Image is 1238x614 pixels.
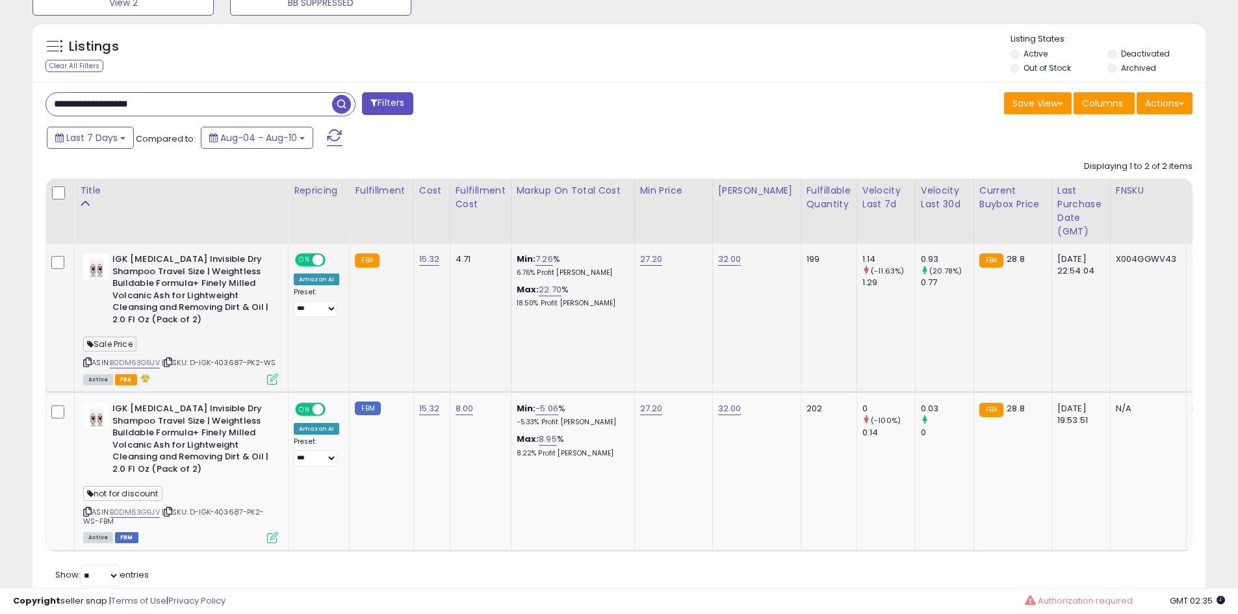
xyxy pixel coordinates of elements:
p: 6.76% Profit [PERSON_NAME] [517,268,625,277]
div: 0.03 [921,403,974,415]
img: 315poEMFT7L._SL40_.jpg [83,403,109,429]
span: All listings currently available for purchase on Amazon [83,374,113,385]
div: 4.71 [456,253,501,265]
div: N/A [1116,403,1177,415]
a: 7.26 [535,253,553,266]
div: Preset: [294,437,339,467]
small: (20.78%) [929,266,962,276]
small: FBA [355,253,379,268]
div: Fulfillment [355,184,407,198]
div: % [517,433,625,457]
span: Last 7 Days [66,131,118,144]
label: Archived [1121,62,1156,73]
div: X004GGWV43 [1116,253,1177,265]
b: Min: [517,253,536,265]
span: not for discount [83,486,162,501]
span: Columns [1082,97,1123,110]
small: FBA [979,253,1003,268]
div: Velocity Last 7d [862,184,910,211]
span: ON [296,255,313,266]
span: 2025-08-18 02:35 GMT [1170,595,1225,607]
button: Columns [1074,92,1135,114]
div: 0 [1192,253,1226,265]
h5: Listings [69,38,119,56]
a: B0DM63G9JV [110,507,160,518]
i: hazardous material [137,374,151,383]
div: [PERSON_NAME] [718,184,795,198]
b: IGK [MEDICAL_DATA] Invisible Dry Shampoo Travel Size | Weightless Buildable Formula+ Finely Mille... [112,403,270,478]
a: 27.20 [640,402,663,415]
div: Preset: [294,288,339,317]
b: IGK [MEDICAL_DATA] Invisible Dry Shampoo Travel Size | Weightless Buildable Formula+ Finely Mille... [112,253,270,329]
button: Actions [1137,92,1193,114]
a: 8.00 [456,402,474,415]
small: FBM [355,402,380,415]
div: Last Purchase Date (GMT) [1057,184,1105,238]
button: Last 7 Days [47,127,134,149]
div: 0.93 [921,253,974,265]
a: 32.00 [718,253,742,266]
div: 199 [806,253,847,265]
span: Aug-04 - Aug-10 [220,131,297,144]
span: | SKU: D-IGK-403687-PK2-WS-FBM [83,507,264,526]
div: Fulfillment Cost [456,184,506,211]
label: Deactivated [1121,48,1170,59]
div: Title [80,184,283,198]
span: FBA [115,374,137,385]
label: Active [1024,48,1048,59]
div: Current Buybox Price [979,184,1046,211]
div: FBA inbound Qty [1192,184,1231,225]
a: 8.95 [539,433,557,446]
a: 27.20 [640,253,663,266]
a: 15.32 [419,402,440,415]
div: 1.29 [862,277,915,288]
small: (-11.63%) [871,266,904,276]
span: OFF [324,255,344,266]
small: (-100%) [871,415,901,426]
div: [DATE] 19:53:51 [1057,403,1100,426]
div: Clear All Filters [45,60,103,72]
div: 0.77 [921,277,974,288]
b: Max: [517,283,539,296]
div: % [517,403,625,427]
a: Terms of Use [111,595,166,607]
label: Out of Stock [1024,62,1071,73]
span: 28.8 [1007,253,1025,265]
div: [DATE] 22:54:04 [1057,253,1100,277]
span: Show: entries [55,569,149,581]
div: ASIN: [83,253,278,383]
div: 0.14 [862,427,915,439]
span: OFF [324,404,344,415]
a: 15.32 [419,253,440,266]
span: | SKU: D-IGK-403687-PK2-WS [162,357,276,368]
p: -5.33% Profit [PERSON_NAME] [517,418,625,427]
div: Displaying 1 to 2 of 2 items [1084,160,1193,173]
div: 0 [862,403,915,415]
button: Save View [1004,92,1072,114]
div: ASIN: [83,403,278,541]
b: Min: [517,402,536,415]
div: Markup on Total Cost [517,184,629,198]
div: Min Price [640,184,707,198]
a: 22.70 [539,283,561,296]
div: seller snap | | [13,595,226,608]
span: FBM [115,532,138,543]
small: FBA [979,403,1003,417]
div: % [517,284,625,308]
span: ON [296,404,313,415]
div: Cost [419,184,445,198]
div: N/A [1192,403,1226,415]
button: Aug-04 - Aug-10 [201,127,313,149]
button: Filters [362,92,413,115]
a: 32.00 [718,402,742,415]
div: 1.14 [862,253,915,265]
span: 28.8 [1007,402,1025,415]
img: 315poEMFT7L._SL40_.jpg [83,253,109,279]
div: Velocity Last 30d [921,184,968,211]
div: Repricing [294,184,344,198]
b: Max: [517,433,539,445]
p: 18.50% Profit [PERSON_NAME] [517,299,625,308]
div: Fulfillable Quantity [806,184,851,211]
span: Compared to: [136,133,196,145]
div: 0 [921,427,974,439]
